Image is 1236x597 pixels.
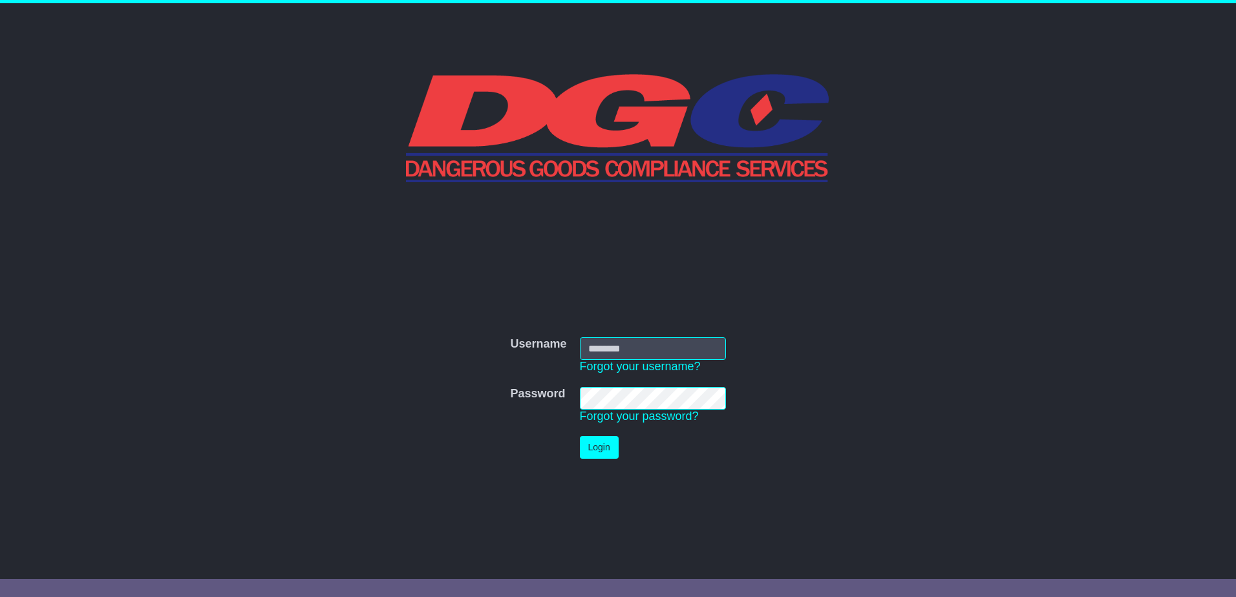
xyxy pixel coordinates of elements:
a: Forgot your username? [580,360,701,373]
label: Password [510,387,565,401]
a: Forgot your password? [580,410,699,423]
button: Login [580,436,619,459]
label: Username [510,337,566,351]
img: DGC QLD [406,72,831,182]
